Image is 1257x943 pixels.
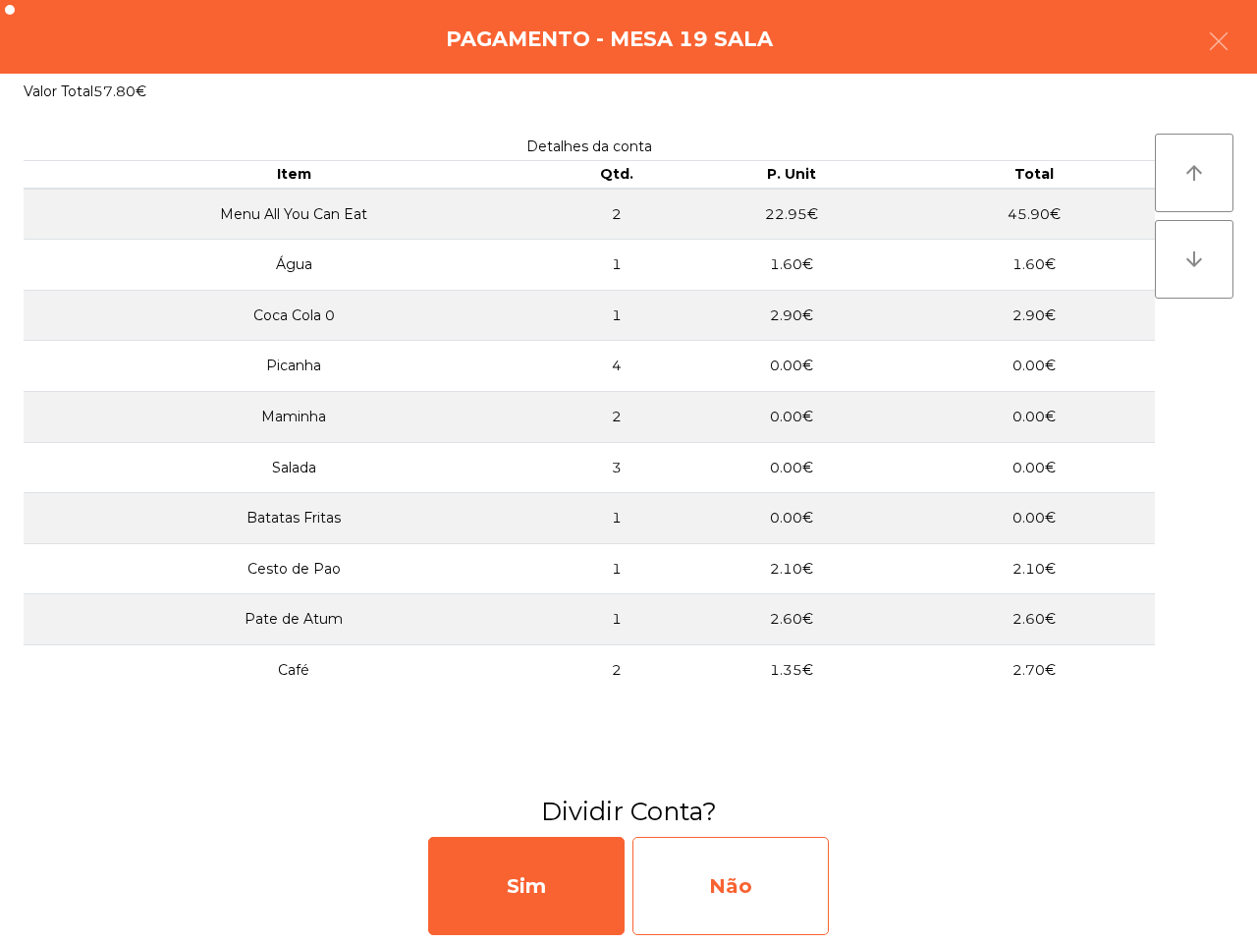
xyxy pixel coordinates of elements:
[1182,248,1206,271] i: arrow_downward
[670,543,912,594] td: 2.10€
[632,837,829,935] div: Não
[1182,161,1206,185] i: arrow_upward
[670,392,912,443] td: 0.00€
[24,543,565,594] td: Cesto de Pao
[24,442,565,493] td: Salada
[24,290,565,341] td: Coca Cola 0
[670,493,912,544] td: 0.00€
[24,240,565,291] td: Água
[565,442,671,493] td: 3
[912,442,1155,493] td: 0.00€
[670,290,912,341] td: 2.90€
[24,83,93,100] span: Valor Total
[565,543,671,594] td: 1
[912,189,1155,240] td: 45.90€
[565,594,671,645] td: 1
[912,161,1155,189] th: Total
[912,493,1155,544] td: 0.00€
[670,161,912,189] th: P. Unit
[565,392,671,443] td: 2
[912,240,1155,291] td: 1.60€
[670,594,912,645] td: 2.60€
[24,392,565,443] td: Maminha
[565,189,671,240] td: 2
[1155,134,1233,212] button: arrow_upward
[15,794,1242,829] h3: Dividir Conta?
[565,644,671,694] td: 2
[24,493,565,544] td: Batatas Fritas
[24,341,565,392] td: Picanha
[670,189,912,240] td: 22.95€
[565,290,671,341] td: 1
[446,25,773,54] h4: Pagamento - Mesa 19 Sala
[428,837,625,935] div: Sim
[912,543,1155,594] td: 2.10€
[565,161,671,189] th: Qtd.
[565,493,671,544] td: 1
[912,290,1155,341] td: 2.90€
[912,341,1155,392] td: 0.00€
[670,240,912,291] td: 1.60€
[24,161,565,189] th: Item
[24,644,565,694] td: Café
[93,83,146,100] span: 57.80€
[526,138,652,155] span: Detalhes da conta
[670,442,912,493] td: 0.00€
[565,240,671,291] td: 1
[24,189,565,240] td: Menu All You Can Eat
[1155,220,1233,299] button: arrow_downward
[565,341,671,392] td: 4
[912,644,1155,694] td: 2.70€
[912,594,1155,645] td: 2.60€
[670,644,912,694] td: 1.35€
[912,392,1155,443] td: 0.00€
[24,594,565,645] td: Pate de Atum
[670,341,912,392] td: 0.00€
